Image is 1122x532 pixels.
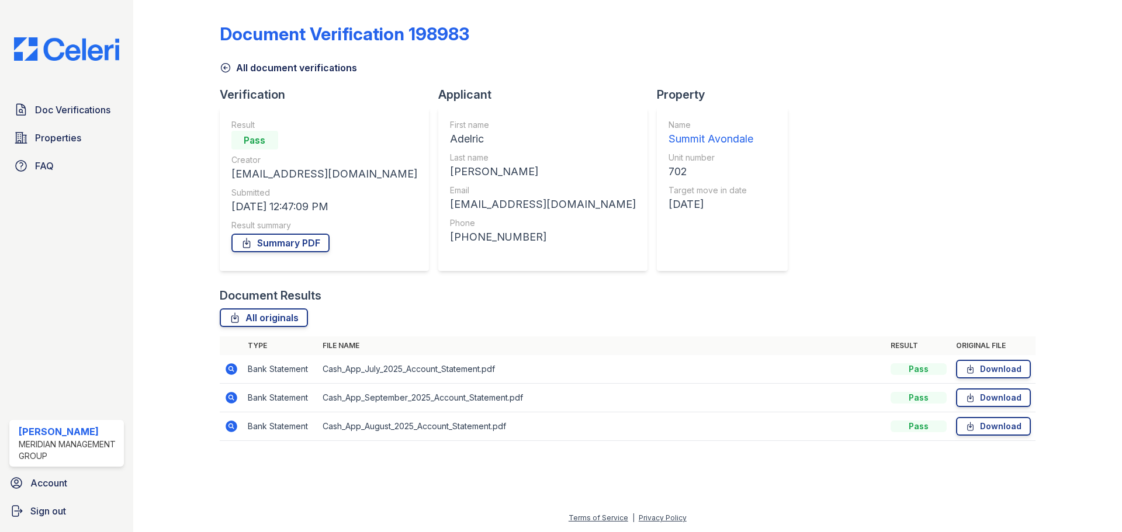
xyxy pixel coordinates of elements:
div: Document Verification 198983 [220,23,469,44]
a: All document verifications [220,61,357,75]
td: Bank Statement [243,412,318,441]
div: Applicant [438,86,657,103]
a: Download [956,417,1031,436]
div: [PHONE_NUMBER] [450,229,636,245]
div: [PERSON_NAME] [450,164,636,180]
div: Summit Avondale [669,131,753,147]
div: Pass [891,392,947,404]
div: Email [450,185,636,196]
div: Pass [891,363,947,375]
a: Sign out [5,499,129,523]
div: 702 [669,164,753,180]
span: Doc Verifications [35,103,110,117]
div: [EMAIL_ADDRESS][DOMAIN_NAME] [231,166,417,182]
div: First name [450,119,636,131]
td: Cash_App_September_2025_Account_Statement.pdf [318,384,886,412]
div: Document Results [220,287,321,304]
div: Last name [450,152,636,164]
img: CE_Logo_Blue-a8612792a0a2168367f1c8372b55b34899dd931a85d93a1a3d3e32e68fde9ad4.png [5,37,129,61]
th: Result [886,336,951,355]
a: Name Summit Avondale [669,119,753,147]
a: Account [5,471,129,495]
div: Property [657,86,797,103]
span: Account [30,476,67,490]
a: Doc Verifications [9,98,124,121]
div: Adelric [450,131,636,147]
div: Name [669,119,753,131]
td: Cash_App_August_2025_Account_Statement.pdf [318,412,886,441]
a: Properties [9,126,124,149]
div: Creator [231,154,417,166]
div: Pass [231,131,278,149]
td: Bank Statement [243,355,318,384]
a: Download [956,388,1031,407]
a: Terms of Service [569,513,628,522]
div: [DATE] [669,196,753,213]
div: Unit number [669,152,753,164]
th: File name [318,336,886,355]
a: Download [956,360,1031,378]
a: Privacy Policy [639,513,687,522]
a: FAQ [9,154,124,178]
th: Type [243,336,318,355]
span: FAQ [35,159,54,173]
td: Bank Statement [243,384,318,412]
div: Submitted [231,187,417,199]
div: Verification [220,86,438,103]
div: Target move in date [669,185,753,196]
div: [PERSON_NAME] [19,425,119,439]
div: | [632,513,635,522]
td: Cash_App_July_2025_Account_Statement.pdf [318,355,886,384]
span: Properties [35,131,81,145]
div: Result summary [231,220,417,231]
div: [EMAIL_ADDRESS][DOMAIN_NAME] [450,196,636,213]
th: Original file [951,336,1036,355]
div: Result [231,119,417,131]
div: Phone [450,217,636,229]
div: Pass [891,420,947,432]
span: Sign out [30,504,66,518]
a: All originals [220,308,308,327]
div: [DATE] 12:47:09 PM [231,199,417,215]
a: Summary PDF [231,234,330,252]
div: Meridian Management Group [19,439,119,462]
